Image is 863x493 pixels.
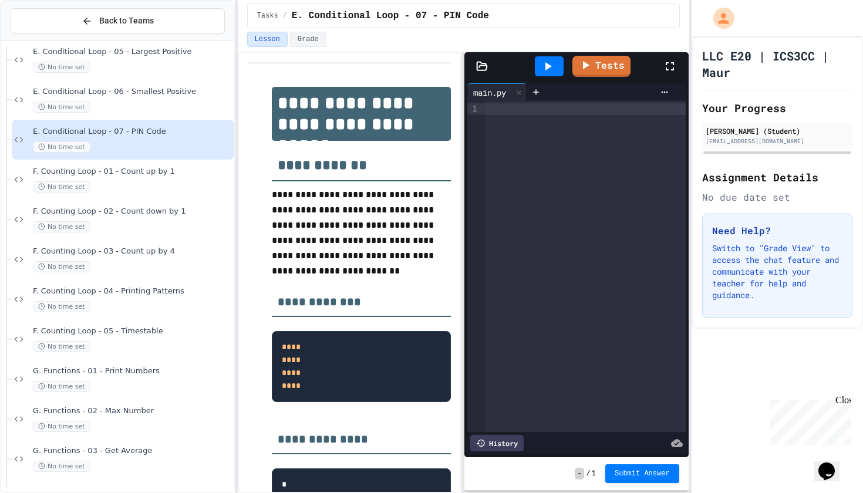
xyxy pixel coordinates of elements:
[33,301,90,312] span: No time set
[706,126,849,136] div: [PERSON_NAME] (Student)
[33,246,232,256] span: F. Counting Loop - 03 - Count up by 4
[701,5,737,32] div: My Account
[33,366,232,376] span: G. Functions - 01 - Print Numbers
[247,32,288,47] button: Lesson
[33,87,232,97] span: E. Conditional Loop - 06 - Smallest Positive
[712,224,842,238] h3: Need Help?
[33,102,90,113] span: No time set
[814,446,851,481] iframe: chat widget
[33,47,232,57] span: E. Conditional Loop - 05 - Largest Positive
[467,86,512,99] div: main.py
[702,100,852,116] h2: Your Progress
[33,181,90,193] span: No time set
[99,15,154,27] span: Back to Teams
[33,446,232,456] span: G. Functions - 03 - Get Average
[33,286,232,296] span: F. Counting Loop - 04 - Printing Patterns
[605,464,679,483] button: Submit Answer
[33,221,90,232] span: No time set
[283,11,287,21] span: /
[5,5,81,75] div: Chat with us now!Close
[33,341,90,352] span: No time set
[33,62,90,73] span: No time set
[33,167,232,177] span: F. Counting Loop - 01 - Count up by 1
[292,9,489,23] span: E. Conditional Loop - 07 - PIN Code
[33,461,90,472] span: No time set
[33,127,232,137] span: E. Conditional Loop - 07 - PIN Code
[702,190,852,204] div: No due date set
[702,169,852,185] h2: Assignment Details
[33,381,90,392] span: No time set
[33,141,90,153] span: No time set
[11,8,225,33] button: Back to Teams
[586,469,591,478] span: /
[615,469,670,478] span: Submit Answer
[33,207,232,217] span: F. Counting Loop - 02 - Count down by 1
[702,48,852,80] h1: LLC E20 | ICS3CC | Maur
[290,32,326,47] button: Grade
[766,395,851,445] iframe: chat widget
[575,468,584,480] span: -
[33,326,232,336] span: F. Counting Loop - 05 - Timestable
[470,435,524,451] div: History
[467,103,479,114] div: 1
[592,469,596,478] span: 1
[572,56,631,77] a: Tests
[467,83,527,101] div: main.py
[33,406,232,416] span: G. Functions - 02 - Max Number
[33,421,90,432] span: No time set
[706,137,849,146] div: [EMAIL_ADDRESS][DOMAIN_NAME]
[33,261,90,272] span: No time set
[712,242,842,301] p: Switch to "Grade View" to access the chat feature and communicate with your teacher for help and ...
[257,11,278,21] span: Tasks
